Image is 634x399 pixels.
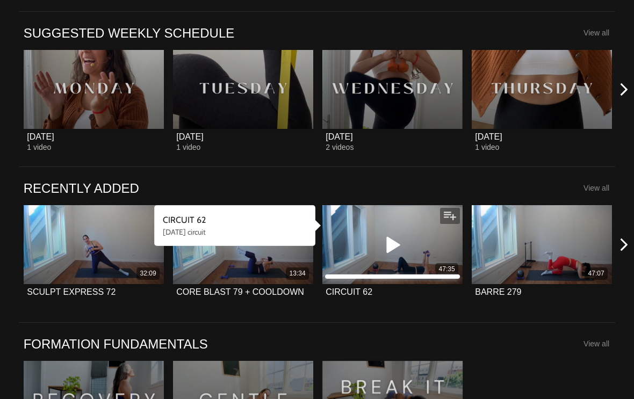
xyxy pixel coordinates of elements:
[583,28,609,37] a: View all
[27,143,51,151] span: 1 video
[173,205,313,307] a: CORE BLAST 79 + COOLDOWN13:34CORE BLAST 79 + COOLDOWN
[24,180,139,197] a: RECENTLY ADDED
[24,336,208,352] a: FORMATION FUNDAMENTALS
[163,215,206,225] strong: CIRCUIT 62
[140,269,156,278] div: 32:09
[583,184,609,192] a: View all
[173,50,313,151] a: TUESDAY[DATE]1 video
[326,132,352,142] div: [DATE]
[440,208,460,224] button: Add to my list
[163,227,307,237] div: [DATE] circuit
[475,287,521,297] div: BARRE 279
[588,269,604,278] div: 47:07
[326,287,372,297] div: CIRCUIT 62
[326,143,354,151] span: 2 videos
[583,339,609,348] a: View all
[475,143,499,151] span: 1 video
[24,50,164,151] a: MONDAY[DATE]1 video
[27,287,116,297] div: SCULPT EXPRESS 72
[27,132,54,142] div: [DATE]
[176,132,203,142] div: [DATE]
[472,205,612,307] a: BARRE 27947:07BARRE 279
[322,50,463,151] a: WEDNESDAY[DATE]2 videos
[24,205,164,307] a: SCULPT EXPRESS 7232:09SCULPT EXPRESS 72
[176,287,304,297] div: CORE BLAST 79 + COOLDOWN
[472,50,612,151] a: THURSDAY[DATE]1 video
[475,132,502,142] div: [DATE]
[290,269,306,278] div: 13:34
[176,143,200,151] span: 1 video
[24,25,235,41] a: SUGGESTED WEEKLY SCHEDULE
[439,265,455,274] div: 47:35
[322,205,463,307] a: CIRCUIT 6247:35CIRCUIT 62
